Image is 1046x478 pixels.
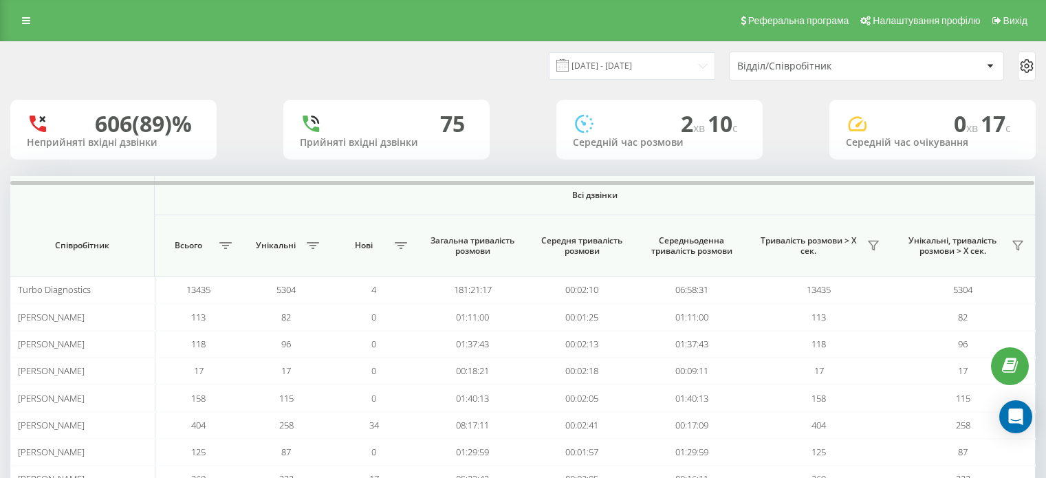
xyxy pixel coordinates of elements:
[418,412,527,439] td: 08:17:11
[1003,15,1027,26] span: Вихід
[527,303,637,330] td: 00:01:25
[371,311,376,323] span: 0
[418,303,527,330] td: 01:11:00
[191,392,206,404] span: 158
[873,15,980,26] span: Налаштування профілю
[418,331,527,358] td: 01:37:43
[337,240,390,251] span: Нові
[418,358,527,384] td: 00:18:21
[18,392,85,404] span: [PERSON_NAME]
[807,283,831,296] span: 13435
[430,235,516,257] span: Загальна тривалість розмови
[279,392,294,404] span: 115
[527,331,637,358] td: 00:02:13
[637,384,746,411] td: 01:40:13
[1005,120,1011,135] span: c
[681,109,708,138] span: 2
[981,109,1011,138] span: 17
[418,439,527,466] td: 01:29:59
[371,283,376,296] span: 4
[18,419,85,431] span: [PERSON_NAME]
[956,392,970,404] span: 115
[281,365,291,377] span: 17
[637,331,746,358] td: 01:37:43
[999,400,1032,433] div: Open Intercom Messenger
[191,446,206,458] span: 125
[811,311,826,323] span: 113
[191,338,206,350] span: 118
[371,392,376,404] span: 0
[811,446,826,458] span: 125
[811,392,826,404] span: 158
[250,240,303,251] span: Унікальні
[737,61,902,72] div: Відділ/Співробітник
[371,446,376,458] span: 0
[693,120,708,135] span: хв
[637,276,746,303] td: 06:58:31
[811,338,826,350] span: 118
[18,365,85,377] span: [PERSON_NAME]
[440,111,465,137] div: 75
[748,15,849,26] span: Реферальна програма
[958,311,968,323] span: 82
[732,120,738,135] span: c
[956,419,970,431] span: 258
[276,283,296,296] span: 5304
[966,120,981,135] span: хв
[527,439,637,466] td: 00:01:57
[953,283,972,296] span: 5304
[898,235,1007,257] span: Унікальні, тривалість розмови > Х сек.
[23,240,140,251] span: Співробітник
[708,109,738,138] span: 10
[279,419,294,431] span: 258
[958,446,968,458] span: 87
[418,384,527,411] td: 01:40:13
[300,137,473,149] div: Прийняті вхідні дзвінки
[281,338,291,350] span: 96
[369,419,379,431] span: 34
[281,311,291,323] span: 82
[18,283,91,296] span: Turbo Diagnostics
[573,137,746,149] div: Середній час розмови
[527,358,637,384] td: 00:02:18
[205,190,985,201] span: Всі дзвінки
[194,365,204,377] span: 17
[281,446,291,458] span: 87
[371,365,376,377] span: 0
[637,303,746,330] td: 01:11:00
[371,338,376,350] span: 0
[527,276,637,303] td: 00:02:10
[637,412,746,439] td: 00:17:09
[637,358,746,384] td: 00:09:11
[527,384,637,411] td: 00:02:05
[18,311,85,323] span: [PERSON_NAME]
[95,111,192,137] div: 606 (89)%
[958,365,968,377] span: 17
[649,235,734,257] span: Середньоденна тривалість розмови
[846,137,1019,149] div: Середній час очікування
[527,412,637,439] td: 00:02:41
[954,109,981,138] span: 0
[18,338,85,350] span: [PERSON_NAME]
[191,311,206,323] span: 113
[753,235,863,257] span: Тривалість розмови > Х сек.
[191,419,206,431] span: 404
[418,276,527,303] td: 181:21:17
[162,240,215,251] span: Всього
[637,439,746,466] td: 01:29:59
[539,235,625,257] span: Середня тривалість розмови
[27,137,200,149] div: Неприйняті вхідні дзвінки
[958,338,968,350] span: 96
[811,419,826,431] span: 404
[814,365,824,377] span: 17
[186,283,210,296] span: 13435
[18,446,85,458] span: [PERSON_NAME]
